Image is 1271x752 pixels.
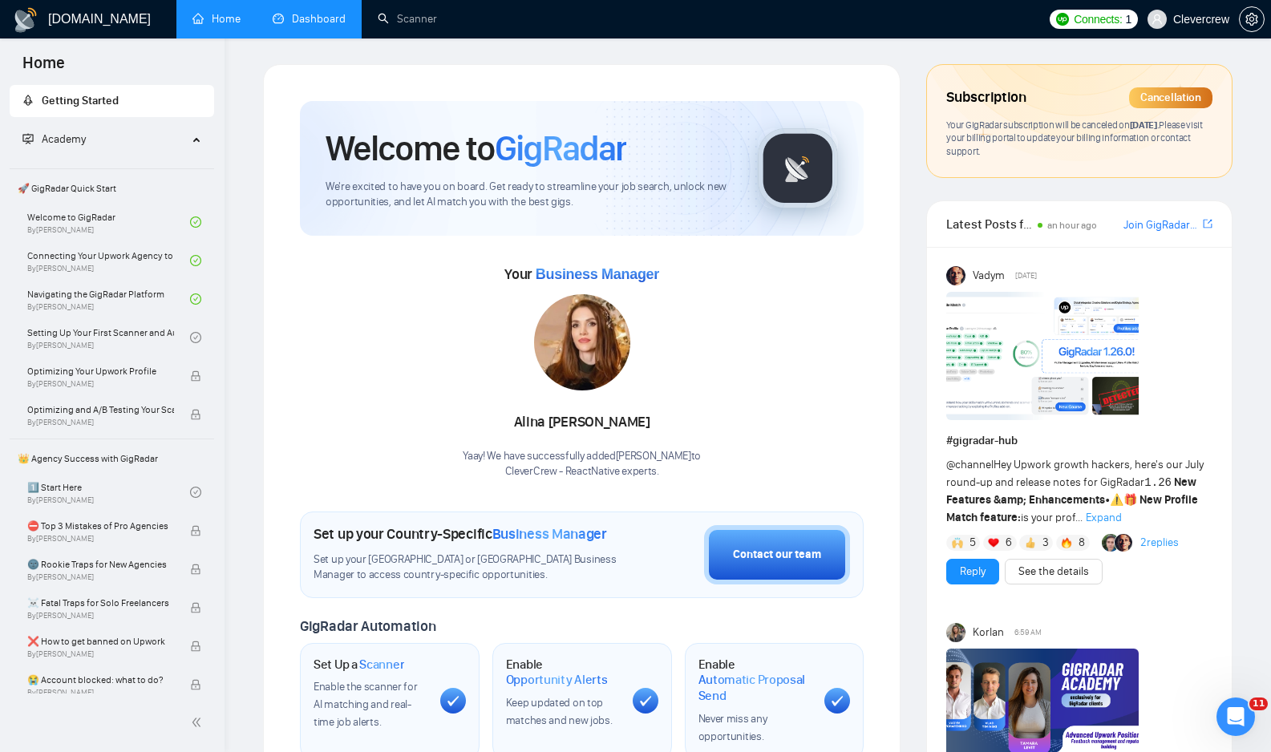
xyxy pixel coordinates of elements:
[359,657,404,673] span: Scanner
[1042,535,1049,551] span: 3
[1152,14,1163,25] span: user
[1203,216,1212,232] a: export
[191,714,207,730] span: double-left
[946,84,1026,111] span: Subscription
[27,572,174,582] span: By [PERSON_NAME]
[733,546,821,564] div: Contact our team
[952,537,963,548] img: 🙌
[1239,13,1265,26] a: setting
[27,556,174,572] span: 🌚 Rookie Traps for New Agencies
[192,12,241,26] a: homeHome
[27,475,190,510] a: 1️⃣ Start HereBy[PERSON_NAME]
[27,379,174,389] span: By [PERSON_NAME]
[42,132,86,146] span: Academy
[273,12,346,26] a: dashboardDashboard
[1056,13,1069,26] img: upwork-logo.png
[42,94,119,107] span: Getting Started
[314,680,417,729] span: Enable the scanner for AI matching and real-time job alerts.
[314,552,624,583] span: Set up your [GEOGRAPHIC_DATA] or [GEOGRAPHIC_DATA] Business Manager to access country-specific op...
[946,266,965,285] img: Vadym
[190,255,201,266] span: check-circle
[27,418,174,427] span: By [PERSON_NAME]
[704,525,850,584] button: Contact our team
[326,127,626,170] h1: Welcome to
[27,243,190,278] a: Connecting Your Upwork Agency to GigRadarBy[PERSON_NAME]
[973,624,1004,641] span: Korlan
[506,657,620,688] h1: Enable
[27,649,174,659] span: By [PERSON_NAME]
[1240,13,1264,26] span: setting
[27,281,190,317] a: Navigating the GigRadar PlatformBy[PERSON_NAME]
[1110,493,1123,507] span: ⚠️
[946,119,1203,157] span: Your GigRadar subscription will be canceled Please visit your billing portal to update your billi...
[190,641,201,652] span: lock
[758,128,838,208] img: gigradar-logo.png
[463,409,701,436] div: Alina [PERSON_NAME]
[534,294,630,390] img: 1686180470576-93.jpg
[1014,625,1042,640] span: 6:59 AM
[946,559,999,584] button: Reply
[536,266,659,282] span: Business Manager
[969,535,976,551] span: 5
[300,617,435,635] span: GigRadar Automation
[1123,493,1137,507] span: 🎁
[27,518,174,534] span: ⛔ Top 3 Mistakes of Pro Agencies
[1102,534,1119,552] img: Alex B
[190,679,201,690] span: lock
[27,534,174,544] span: By [PERSON_NAME]
[1047,220,1097,231] span: an hour ago
[1129,87,1212,108] div: Cancellation
[946,432,1212,450] h1: # gigradar-hub
[326,180,732,210] span: We're excited to have you on board. Get ready to streamline your job search, unlock new opportuni...
[946,458,994,471] span: @channel
[988,537,999,548] img: ❤️
[495,127,626,170] span: GigRadar
[1086,511,1122,524] span: Expand
[1006,535,1012,551] span: 6
[314,525,607,543] h1: Set up your Country-Specific
[378,12,437,26] a: searchScanner
[27,204,190,240] a: Welcome to GigRadarBy[PERSON_NAME]
[946,623,965,642] img: Korlan
[960,563,986,580] a: Reply
[10,85,214,117] li: Getting Started
[506,672,608,688] span: Opportunity Alerts
[1018,563,1089,580] a: See the details
[27,320,190,355] a: Setting Up Your First Scanner and Auto-BidderBy[PERSON_NAME]
[1074,10,1122,28] span: Connects:
[1249,697,1268,710] span: 11
[1061,537,1072,548] img: 🔥
[190,332,201,343] span: check-circle
[1216,697,1255,736] iframe: Intercom live chat
[1117,119,1159,131] span: on
[27,633,174,649] span: ❌ How to get banned on Upwork
[27,688,174,697] span: By [PERSON_NAME]
[973,267,1005,285] span: Vadym
[1005,559,1103,584] button: See the details
[946,292,1139,420] img: F09AC4U7ATU-image.png
[1144,476,1172,489] code: 1.26
[698,657,812,704] h1: Enable
[506,696,613,727] span: Keep updated on top matches and new jobs.
[946,214,1033,234] span: Latest Posts from the GigRadar Community
[22,133,34,144] span: fund-projection-screen
[190,370,201,382] span: lock
[27,402,174,418] span: Optimizing and A/B Testing Your Scanner for Better Results
[1130,119,1160,131] span: [DATE] .
[190,487,201,498] span: check-circle
[504,265,659,283] span: Your
[190,216,201,228] span: check-circle
[27,672,174,688] span: 😭 Account blocked: what to do?
[1203,217,1212,230] span: export
[190,525,201,536] span: lock
[1125,10,1131,28] span: 1
[22,95,34,106] span: rocket
[27,611,174,621] span: By [PERSON_NAME]
[11,443,213,475] span: 👑 Agency Success with GigRadar
[1079,535,1085,551] span: 8
[11,172,213,204] span: 🚀 GigRadar Quick Start
[492,525,607,543] span: Business Manager
[463,449,701,479] div: Yaay! We have successfully added [PERSON_NAME] to
[13,7,38,33] img: logo
[190,409,201,420] span: lock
